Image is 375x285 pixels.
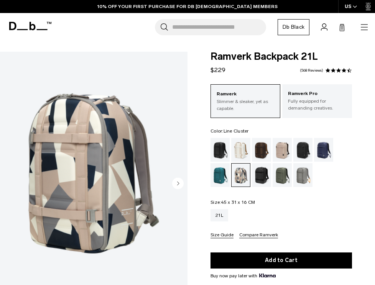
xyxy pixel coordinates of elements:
legend: Size: [211,200,255,205]
a: Line Cluster [231,163,250,187]
legend: Color: [211,129,249,133]
a: Fogbow Beige [273,138,292,162]
a: 21L [211,209,228,221]
button: Size Guide [211,233,234,238]
a: 10% OFF YOUR FIRST PURCHASE FOR DB [DEMOGRAPHIC_DATA] MEMBERS [97,3,278,10]
a: Charcoal Grey [293,138,312,162]
p: Fully equipped for demanding creatives. [288,98,346,111]
a: Ramverk Pro Fully equipped for demanding creatives. [282,84,352,117]
p: Ramverk Pro [288,90,346,98]
p: Slimmer & sleaker, yet as capable. [217,98,274,112]
a: Moss Green [273,163,292,187]
img: {"height" => 20, "alt" => "Klarna"} [259,274,276,277]
span: 45 x 31 x 16 CM [221,200,255,205]
a: 568 reviews [300,69,323,72]
a: Espresso [252,138,271,162]
span: $229 [211,66,225,74]
a: Reflective Black [252,163,271,187]
button: Next slide [172,177,184,190]
a: Midnight Teal [211,163,230,187]
a: Black Out [211,138,230,162]
a: Oatmilk [231,138,250,162]
button: Compare Ramverk [239,233,278,238]
span: Buy now pay later with [211,272,276,279]
a: Sand Grey [293,163,312,187]
p: Ramverk [217,90,274,98]
a: Blue Hour [314,138,333,162]
button: Add to Cart [211,252,352,269]
a: Db Black [278,19,309,35]
span: Line Cluster [224,128,249,134]
span: Ramverk Backpack 21L [211,52,352,62]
